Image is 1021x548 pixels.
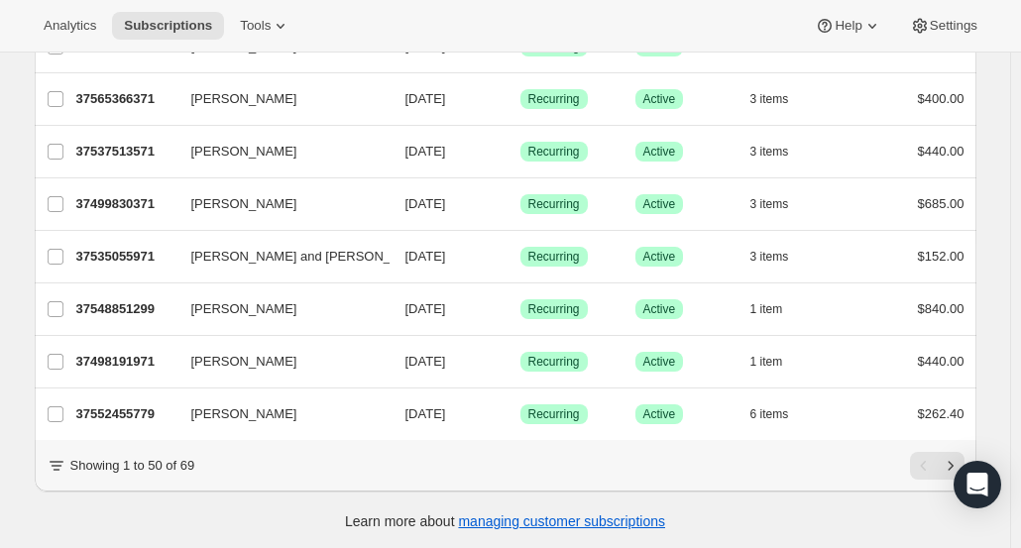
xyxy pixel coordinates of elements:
p: 37535055971 [76,247,175,267]
span: [DATE] [405,354,446,369]
button: [PERSON_NAME] [179,398,378,430]
span: 1 item [750,301,783,317]
span: $152.00 [918,249,964,264]
span: 3 items [750,196,789,212]
span: Active [643,354,676,370]
button: [PERSON_NAME] [179,188,378,220]
button: Settings [898,12,989,40]
span: [PERSON_NAME] and [PERSON_NAME] [191,247,432,267]
div: 37552455779[PERSON_NAME][DATE]SuccessRecurringSuccessActive6 items$262.40 [76,400,964,428]
div: 37537513571[PERSON_NAME][DATE]SuccessRecurringSuccessActive3 items$440.00 [76,138,964,165]
div: Open Intercom Messenger [954,461,1001,508]
p: 37548851299 [76,299,175,319]
span: Recurring [528,249,580,265]
button: 3 items [750,138,811,165]
span: Tools [240,18,271,34]
span: 6 items [750,406,789,422]
button: [PERSON_NAME] [179,136,378,167]
button: 3 items [750,190,811,218]
span: Recurring [528,301,580,317]
button: Analytics [32,12,108,40]
div: 37498191971[PERSON_NAME][DATE]SuccessRecurringSuccessActive1 item$440.00 [76,348,964,376]
span: [DATE] [405,301,446,316]
span: $262.40 [918,406,964,421]
p: 37498191971 [76,352,175,372]
button: 6 items [750,400,811,428]
span: [PERSON_NAME] [191,299,297,319]
button: [PERSON_NAME] [179,346,378,378]
div: 37548851299[PERSON_NAME][DATE]SuccessRecurringSuccessActive1 item$840.00 [76,295,964,323]
span: Settings [930,18,977,34]
button: [PERSON_NAME] [179,293,378,325]
span: Active [643,144,676,160]
span: [DATE] [405,144,446,159]
p: 37565366371 [76,89,175,109]
button: Tools [228,12,302,40]
span: Recurring [528,354,580,370]
nav: Pagination [910,452,964,480]
div: 37499830371[PERSON_NAME][DATE]SuccessRecurringSuccessActive3 items$685.00 [76,190,964,218]
span: Recurring [528,406,580,422]
p: 37552455779 [76,404,175,424]
span: Analytics [44,18,96,34]
div: 37565366371[PERSON_NAME][DATE]SuccessRecurringSuccessActive3 items$400.00 [76,85,964,113]
button: 1 item [750,348,805,376]
button: 3 items [750,243,811,271]
span: Active [643,249,676,265]
p: 37499830371 [76,194,175,214]
span: 3 items [750,249,789,265]
span: [PERSON_NAME] [191,89,297,109]
span: [DATE] [405,249,446,264]
button: 3 items [750,85,811,113]
button: Help [803,12,893,40]
span: $440.00 [918,144,964,159]
span: 3 items [750,91,789,107]
span: [DATE] [405,406,446,421]
span: [DATE] [405,196,446,211]
a: managing customer subscriptions [458,513,665,529]
span: Subscriptions [124,18,212,34]
span: Active [643,196,676,212]
div: 37535055971[PERSON_NAME] and [PERSON_NAME][DATE]SuccessRecurringSuccessActive3 items$152.00 [76,243,964,271]
span: Recurring [528,91,580,107]
span: Active [643,406,676,422]
button: [PERSON_NAME] [179,83,378,115]
p: Showing 1 to 50 of 69 [70,456,195,476]
span: 1 item [750,354,783,370]
span: $685.00 [918,196,964,211]
span: Help [835,18,861,34]
span: [PERSON_NAME] [191,142,297,162]
span: $440.00 [918,354,964,369]
span: [DATE] [405,91,446,106]
span: Active [643,301,676,317]
span: [PERSON_NAME] [191,194,297,214]
span: [PERSON_NAME] [191,352,297,372]
button: [PERSON_NAME] and [PERSON_NAME] [179,241,378,273]
span: Recurring [528,144,580,160]
button: Next [937,452,964,480]
span: 3 items [750,144,789,160]
button: 1 item [750,295,805,323]
p: Learn more about [345,511,665,531]
span: [PERSON_NAME] [191,404,297,424]
p: 37537513571 [76,142,175,162]
button: Subscriptions [112,12,224,40]
span: $400.00 [918,91,964,106]
span: $840.00 [918,301,964,316]
span: Active [643,91,676,107]
span: Recurring [528,196,580,212]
